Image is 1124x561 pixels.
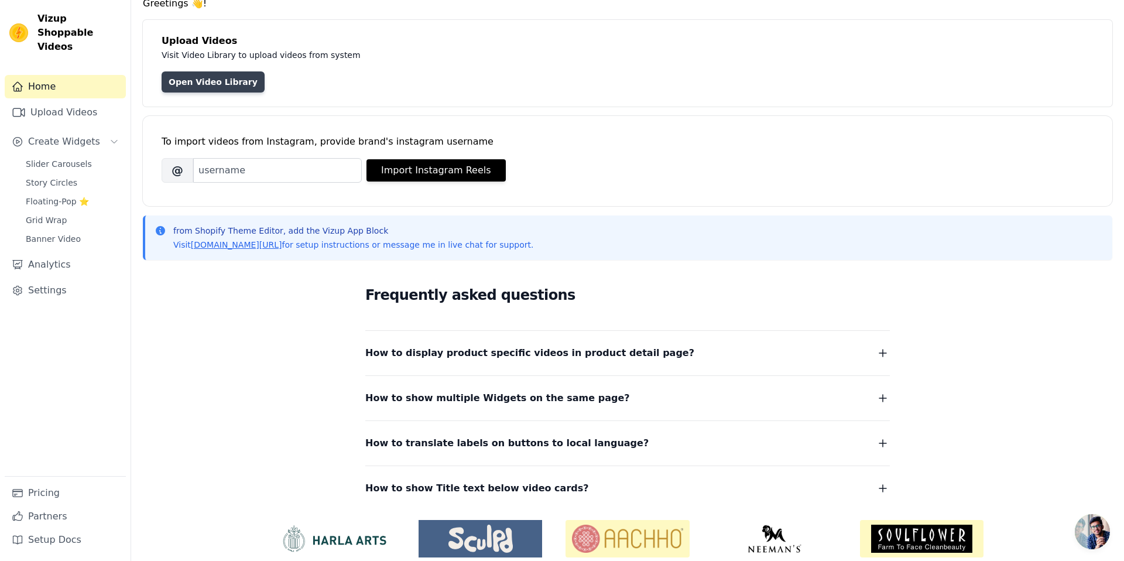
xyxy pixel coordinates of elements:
[5,101,126,124] a: Upload Videos
[19,175,126,191] a: Story Circles
[365,390,890,406] button: How to show multiple Widgets on the same page?
[860,520,983,557] img: Soulflower
[366,159,506,182] button: Import Instagram Reels
[26,196,89,207] span: Floating-Pop ⭐
[191,240,282,249] a: [DOMAIN_NAME][URL]
[365,345,694,361] span: How to display product specific videos in product detail page?
[26,158,92,170] span: Slider Carousels
[5,253,126,276] a: Analytics
[162,48,686,62] p: Visit Video Library to upload videos from system
[37,12,121,54] span: Vizup Shoppable Videos
[173,225,533,237] p: from Shopify Theme Editor, add the Vizup App Block
[365,480,589,497] span: How to show Title text below video cards?
[19,156,126,172] a: Slider Carousels
[5,505,126,528] a: Partners
[365,435,890,451] button: How to translate labels on buttons to local language?
[365,435,649,451] span: How to translate labels on buttons to local language?
[5,75,126,98] a: Home
[19,212,126,228] a: Grid Wrap
[173,239,533,251] p: Visit for setup instructions or message me in live chat for support.
[193,158,362,183] input: username
[5,481,126,505] a: Pricing
[419,525,542,553] img: Sculpd US
[5,130,126,153] button: Create Widgets
[5,528,126,552] a: Setup Docs
[365,283,890,307] h2: Frequently asked questions
[365,345,890,361] button: How to display product specific videos in product detail page?
[365,480,890,497] button: How to show Title text below video cards?
[162,71,265,93] a: Open Video Library
[162,135,1094,149] div: To import videos from Instagram, provide brand's instagram username
[26,177,77,189] span: Story Circles
[19,193,126,210] a: Floating-Pop ⭐
[9,23,28,42] img: Vizup
[28,135,100,149] span: Create Widgets
[162,34,1094,48] h4: Upload Videos
[566,520,689,557] img: Aachho
[1075,514,1110,549] a: Ouvrir le chat
[5,279,126,302] a: Settings
[713,525,837,553] img: Neeman's
[365,390,630,406] span: How to show multiple Widgets on the same page?
[19,231,126,247] a: Banner Video
[162,158,193,183] span: @
[26,233,81,245] span: Banner Video
[272,525,395,553] img: HarlaArts
[26,214,67,226] span: Grid Wrap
